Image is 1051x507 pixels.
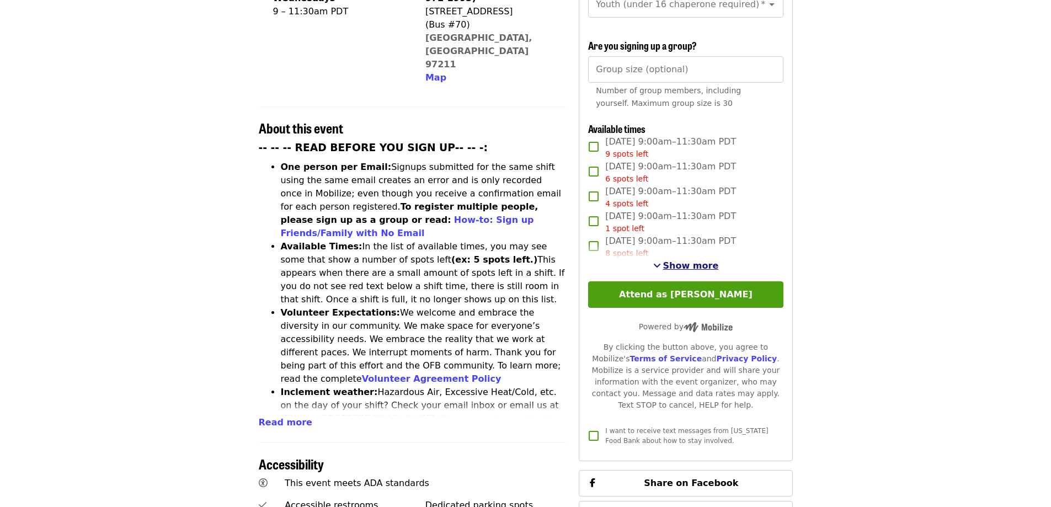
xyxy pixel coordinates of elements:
[588,38,697,52] span: Are you signing up a group?
[281,307,401,318] strong: Volunteer Expectations:
[588,281,783,308] button: Attend as [PERSON_NAME]
[605,135,736,160] span: [DATE] 9:00am–11:30am PDT
[259,416,312,429] button: Read more
[259,478,268,488] i: universal-access icon
[716,354,777,363] a: Privacy Policy
[644,478,738,488] span: Share on Facebook
[588,121,645,136] span: Available times
[605,174,648,183] span: 6 spots left
[281,240,566,306] li: In the list of available times, you may see some that show a number of spots left This appears wh...
[425,72,446,83] span: Map
[281,201,538,225] strong: To register multiple people, please sign up as a group or read:
[281,386,566,452] li: Hazardous Air, Excessive Heat/Cold, etc. on the day of your shift? Check your email inbox or emai...
[281,162,392,172] strong: One person per Email:
[281,387,378,397] strong: Inclement weather:
[588,341,783,411] div: By clicking the button above, you agree to Mobilize's and . Mobilize is a service provider and wi...
[281,241,362,252] strong: Available Times:
[362,373,502,384] a: Volunteer Agreement Policy
[281,161,566,240] li: Signups submitted for the same shift using the same email creates an error and is only recorded o...
[605,210,736,234] span: [DATE] 9:00am–11:30am PDT
[684,322,733,332] img: Powered by Mobilize
[425,18,557,31] div: (Bus #70)
[588,56,783,83] input: [object Object]
[653,259,719,273] button: See more timeslots
[629,354,702,363] a: Terms of Service
[259,118,343,137] span: About this event
[605,199,648,208] span: 4 spots left
[425,71,446,84] button: Map
[605,150,648,158] span: 9 spots left
[579,470,792,497] button: Share on Facebook
[605,234,736,259] span: [DATE] 9:00am–11:30am PDT
[605,185,736,210] span: [DATE] 9:00am–11:30am PDT
[605,224,644,233] span: 1 spot left
[259,142,488,153] strong: -- -- -- READ BEFORE YOU SIGN UP-- -- -:
[425,5,557,18] div: [STREET_ADDRESS]
[663,260,719,271] span: Show more
[451,254,537,265] strong: (ex: 5 spots left.)
[259,417,312,428] span: Read more
[259,454,324,473] span: Accessibility
[281,306,566,386] li: We welcome and embrace the diversity in our community. We make space for everyone’s accessibility...
[605,427,768,445] span: I want to receive text messages from [US_STATE] Food Bank about how to stay involved.
[605,160,736,185] span: [DATE] 9:00am–11:30am PDT
[273,5,403,18] div: 9 – 11:30am PDT
[285,478,429,488] span: This event meets ADA standards
[605,249,648,258] span: 8 spots left
[639,322,733,331] span: Powered by
[596,86,741,108] span: Number of group members, including yourself. Maximum group size is 30
[281,215,534,238] a: How-to: Sign up Friends/Family with No Email
[425,33,532,70] a: [GEOGRAPHIC_DATA], [GEOGRAPHIC_DATA] 97211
